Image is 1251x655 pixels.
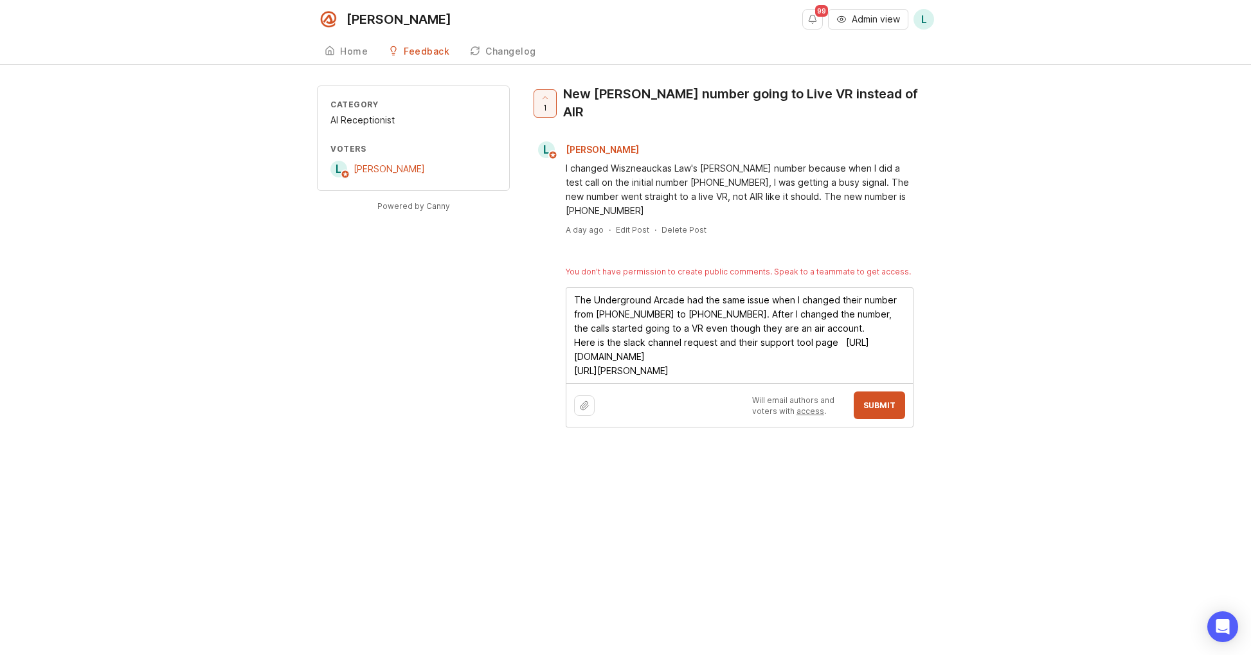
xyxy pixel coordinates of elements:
img: member badge [341,170,350,179]
a: Home [317,39,375,65]
span: Admin view [852,13,900,26]
button: Submit [854,391,905,419]
div: Edit Post [616,224,649,235]
div: L [330,161,347,177]
button: L [914,9,934,30]
img: member badge [548,150,558,160]
div: · [609,224,611,235]
div: Voters [330,143,496,154]
button: Notifications [802,9,823,30]
a: L[PERSON_NAME] [530,141,649,158]
div: Changelog [485,47,536,56]
span: L [921,12,927,27]
div: Open Intercom Messenger [1207,611,1238,642]
div: AI Receptionist [330,113,496,127]
a: access [797,406,824,416]
div: Category [330,99,496,110]
div: New [PERSON_NAME] number going to Live VR instead of AIR [563,85,924,121]
div: I changed Wiszneauckas Law's [PERSON_NAME] number because when I did a test call on the initial n... [566,161,914,218]
textarea: The Underground Arcade had the same issue when I changed their number from [PHONE_NUMBER] to [PHO... [566,288,913,383]
a: Powered by Canny [375,199,452,213]
span: Submit [863,400,896,410]
div: · [654,224,656,235]
div: L [538,141,555,158]
button: Upload file [574,395,595,416]
a: A day ago [566,224,604,235]
button: Admin view [828,9,908,30]
button: 1 [534,89,557,118]
span: 99 [815,5,828,17]
a: L[PERSON_NAME] [330,161,425,177]
div: You don't have permission to create public comments. Speak to a teammate to get access. [566,266,914,277]
a: Feedback [381,39,457,65]
div: [PERSON_NAME] [346,13,451,26]
span: [PERSON_NAME] [566,144,639,155]
p: Will email authors and voters with . [752,395,846,417]
img: Smith.ai logo [317,8,340,31]
div: Feedback [404,47,449,56]
div: Delete Post [661,224,706,235]
span: 1 [543,102,547,113]
span: [PERSON_NAME] [354,163,425,174]
div: Home [340,47,368,56]
a: Changelog [462,39,544,65]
